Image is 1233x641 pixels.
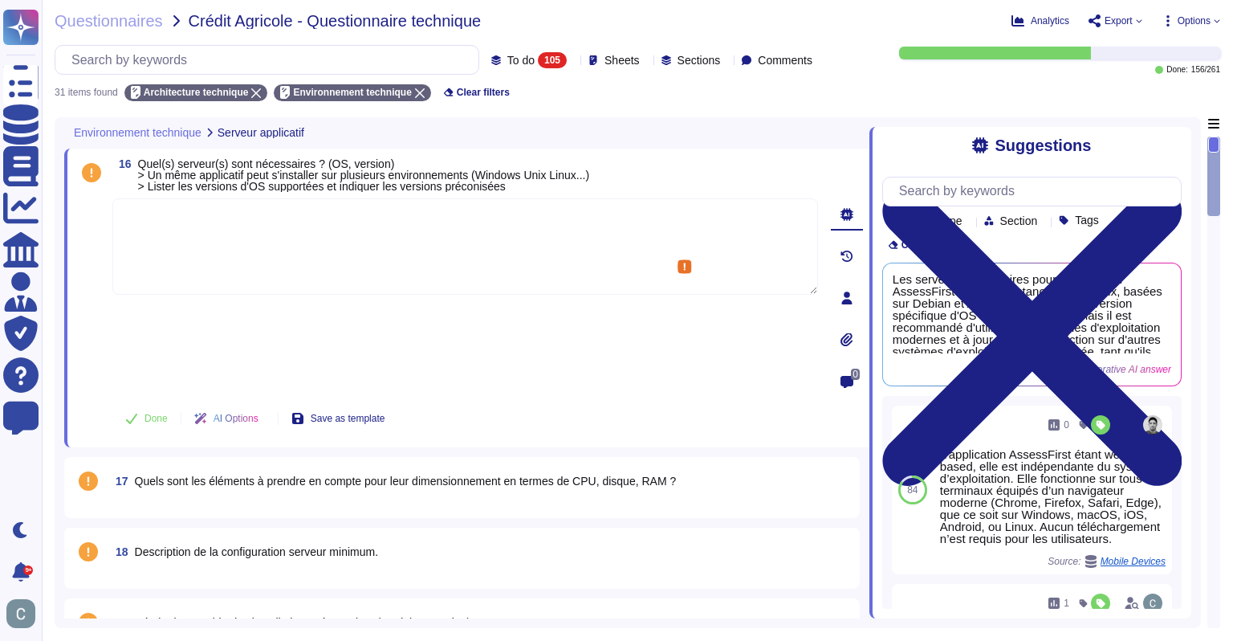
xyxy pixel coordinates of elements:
[189,13,482,29] span: Crédit Agricole - Questionnaire technique
[1048,555,1166,568] span: Source:
[109,476,128,487] span: 17
[218,127,304,138] span: Serveur applicatif
[538,52,567,68] div: 105
[135,475,677,488] span: Quels sont les éléments à prendre en compte pour leur dimensionnement en termes de CPU, disque, R...
[109,617,128,628] span: 19
[1143,594,1162,613] img: user
[135,616,474,629] span: Décrire l’ensemble des installations nécessaires (produit et version).
[293,88,411,97] span: Environnement technique
[1011,14,1069,27] button: Analytics
[311,414,385,423] span: Save as template
[851,369,860,380] span: 0
[457,88,510,97] span: Clear filters
[1166,66,1188,74] span: Done:
[214,414,258,423] span: AI Options
[1031,16,1069,26] span: Analytics
[1105,16,1133,26] span: Export
[23,565,33,575] div: 9+
[279,402,398,435] button: Save as template
[138,157,590,193] span: Quel(s) serveur(s) sont nécessaires ? (OS, version) > Un même applicatif peut s'installer sur plu...
[144,414,168,423] span: Done
[1143,415,1162,435] img: user
[55,88,118,97] div: 31 items found
[135,545,378,558] span: Description de la configuration serveur minimum.
[1101,557,1166,566] span: Mobile Devices
[1178,16,1211,26] span: Options
[6,599,35,628] img: user
[907,485,918,495] span: 84
[112,402,181,435] button: Done
[507,55,535,66] span: To do
[891,178,1181,206] input: Search by keywords
[63,46,478,74] input: Search by keywords
[758,55,812,66] span: Comments
[112,158,132,169] span: 16
[1191,66,1220,74] span: 156 / 261
[144,88,249,97] span: Architecture technique
[604,55,640,66] span: Sheets
[109,546,128,557] span: 18
[1064,598,1069,608] span: 1
[55,13,163,29] span: Questionnaires
[678,55,721,66] span: Sections
[3,596,47,631] button: user
[74,127,201,138] span: Environnement technique
[940,448,1166,545] div: L’application AssessFirst étant web-based, elle est indépendante du système d’exploitation. Elle ...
